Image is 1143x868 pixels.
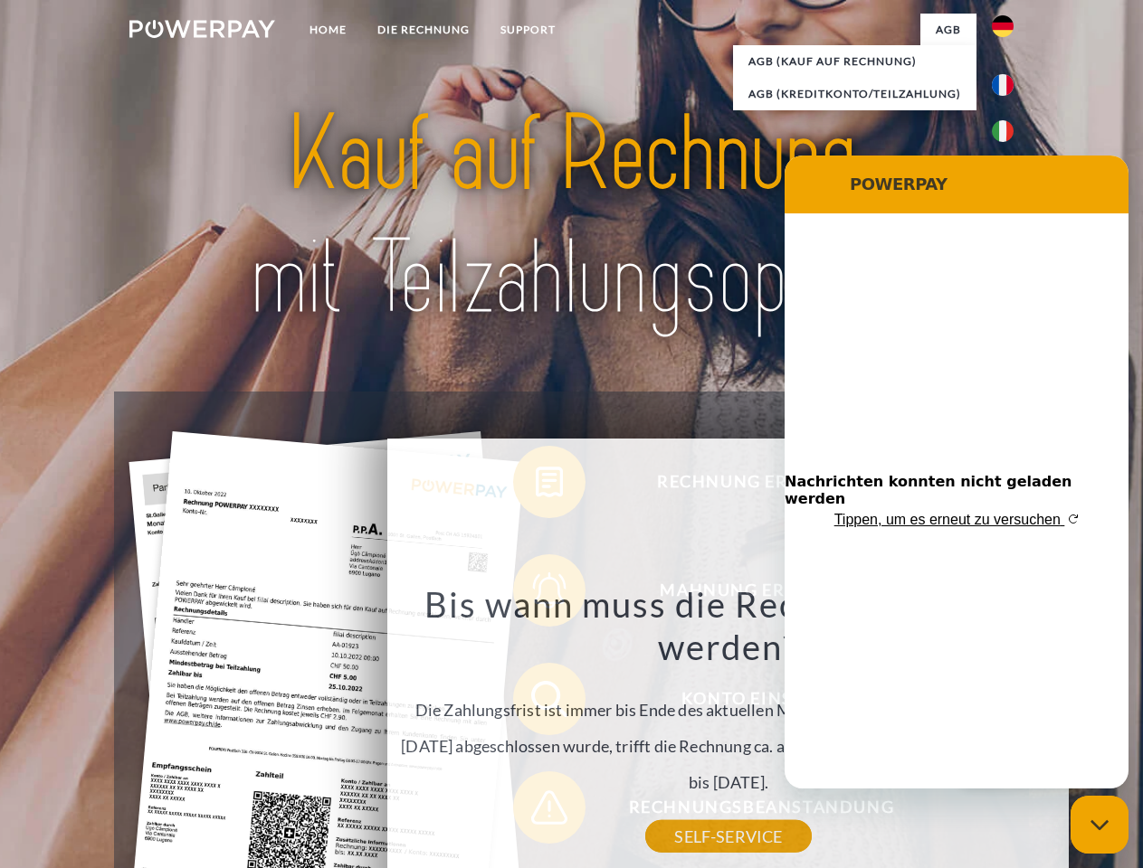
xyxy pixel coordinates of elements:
h3: Bis wann muss die Rechnung bezahlt werden? [398,582,1059,669]
a: AGB (Kreditkonto/Teilzahlung) [733,78,976,110]
iframe: Messaging-Fenster [785,156,1129,788]
img: fr [992,74,1014,96]
a: SELF-SERVICE [645,820,811,853]
a: SUPPORT [485,14,571,46]
a: DIE RECHNUNG [362,14,485,46]
a: Home [294,14,362,46]
img: title-powerpay_de.svg [173,87,970,346]
img: de [992,15,1014,37]
img: logo-powerpay-white.svg [129,20,275,38]
a: AGB (Kauf auf Rechnung) [733,45,976,78]
img: it [992,120,1014,142]
div: Die Zahlungsfrist ist immer bis Ende des aktuellen Monats. Wenn die Bestellung z.B. am [DATE] abg... [398,582,1059,836]
iframe: Schaltfläche zum Öffnen des Messaging-Fensters [1071,796,1129,854]
a: agb [920,14,976,46]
